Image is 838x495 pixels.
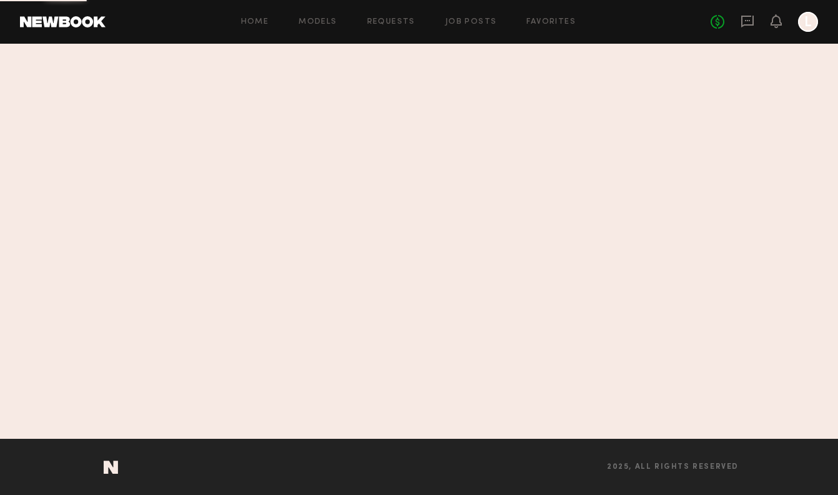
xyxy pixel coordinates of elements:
[241,18,269,26] a: Home
[607,463,739,471] span: 2025, all rights reserved
[445,18,497,26] a: Job Posts
[298,18,337,26] a: Models
[367,18,415,26] a: Requests
[526,18,576,26] a: Favorites
[798,12,818,32] a: L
